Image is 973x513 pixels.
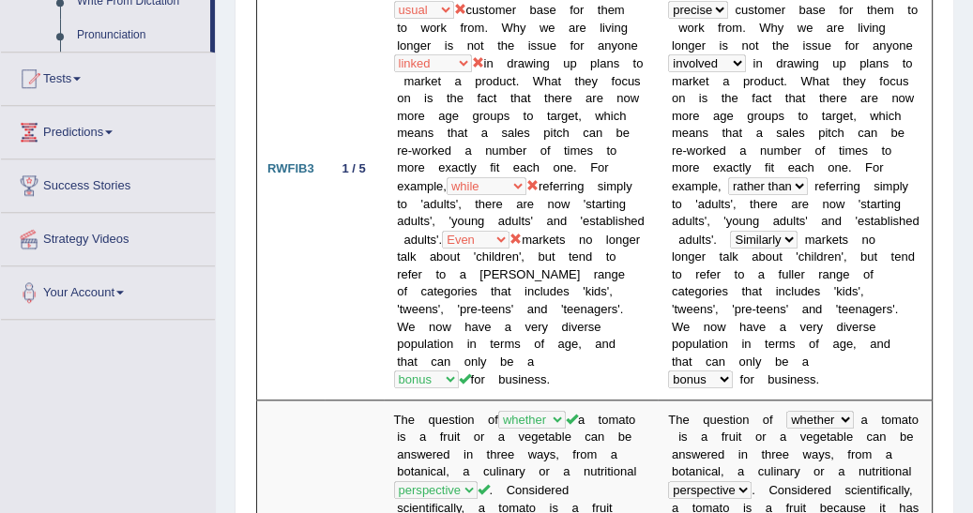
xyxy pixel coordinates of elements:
[883,74,889,88] b: o
[682,74,689,88] b: a
[812,38,818,53] b: s
[672,143,676,158] b: r
[790,143,797,158] b: e
[718,21,722,35] b: f
[863,21,870,35] b: v
[905,91,914,105] b: w
[783,38,789,53] b: e
[894,109,901,123] b: h
[733,160,739,174] b: c
[840,91,846,105] b: e
[719,38,722,53] b: i
[692,160,699,174] b: e
[682,160,689,174] b: o
[849,3,853,17] b: r
[719,143,725,158] b: d
[699,91,702,105] b: i
[678,179,685,193] b: x
[874,179,880,193] b: s
[755,91,762,105] b: a
[694,21,698,35] b: r
[1,53,215,99] a: Tests
[753,197,760,211] b: h
[875,56,882,70] b: n
[761,74,768,88] b: d
[860,91,867,105] b: a
[695,126,702,140] b: n
[707,143,713,158] b: k
[732,21,742,35] b: m
[792,126,798,140] b: e
[747,109,753,123] b: g
[791,197,798,211] b: a
[783,126,789,140] b: a
[773,143,783,158] b: m
[1,213,215,260] a: Strategy Videos
[834,160,841,174] b: n
[825,126,828,140] b: i
[672,179,678,193] b: e
[712,143,719,158] b: e
[849,109,853,123] b: t
[869,56,875,70] b: a
[822,109,826,123] b: t
[892,38,899,53] b: o
[890,126,897,140] b: b
[699,74,706,88] b: e
[711,179,718,193] b: e
[702,143,706,158] b: r
[706,74,709,88] b: t
[689,109,692,123] b: r
[846,74,853,88] b: h
[848,38,855,53] b: o
[889,109,895,123] b: c
[801,109,808,123] b: o
[678,21,687,35] b: w
[741,38,748,53] b: n
[735,3,741,17] b: c
[898,91,905,105] b: o
[879,38,886,53] b: n
[672,160,682,174] b: m
[802,91,806,105] b: t
[800,74,812,88] b: W
[702,179,708,193] b: p
[813,3,819,17] b: s
[858,126,864,140] b: c
[905,56,912,70] b: o
[765,160,768,174] b: f
[785,91,789,105] b: t
[713,109,720,123] b: a
[798,126,805,140] b: s
[839,3,843,17] b: f
[776,126,783,140] b: s
[853,109,857,123] b: ,
[827,21,833,35] b: a
[806,21,813,35] b: e
[759,21,770,35] b: W
[822,91,829,105] b: h
[770,197,777,211] b: e
[742,160,745,174] b: l
[682,126,689,140] b: e
[718,197,721,211] b: l
[867,3,871,17] b: t
[832,56,839,70] b: u
[798,3,805,17] b: b
[855,143,861,158] b: e
[705,197,711,211] b: d
[1,106,215,153] a: Predictions
[768,91,772,105] b: t
[884,3,894,17] b: m
[267,161,314,175] b: RWFIB3
[764,3,774,17] b: m
[672,74,682,88] b: m
[807,160,813,174] b: h
[698,197,705,211] b: a
[863,126,870,140] b: a
[889,74,896,88] b: c
[688,38,694,53] b: g
[843,74,846,88] b: t
[903,74,909,88] b: s
[755,126,762,140] b: a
